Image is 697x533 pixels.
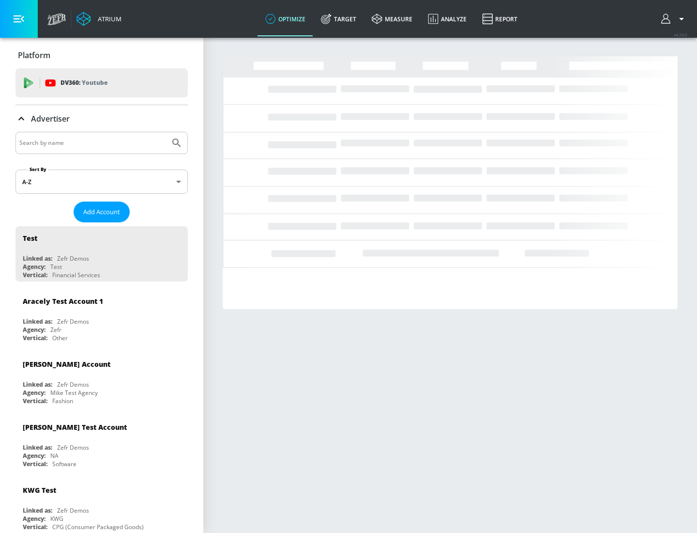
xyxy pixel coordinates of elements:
p: Advertiser [31,113,70,124]
div: Linked as: [23,443,52,452]
div: Vertical: [23,460,47,468]
div: TestLinked as:Zefr DemosAgency:TestVertical:Financial Services [15,226,188,282]
div: Aracely Test Account 1Linked as:Zefr DemosAgency:ZefrVertical:Other [15,289,188,345]
div: Aracely Test Account 1 [23,297,103,306]
div: Vertical: [23,397,47,405]
div: KWG Test [23,486,56,495]
a: Target [313,1,364,36]
a: Analyze [420,1,474,36]
div: [PERSON_NAME] AccountLinked as:Zefr DemosAgency:Mike Test AgencyVertical:Fashion [15,352,188,408]
div: Mike Test Agency [50,389,98,397]
div: Zefr Demos [57,254,89,263]
div: Linked as: [23,254,52,263]
div: Software [52,460,76,468]
input: Search by name [19,137,166,149]
div: [PERSON_NAME] Test Account [23,423,127,432]
div: KWG [50,515,63,523]
div: Other [52,334,68,342]
div: Test [23,234,37,243]
div: Zefr Demos [57,443,89,452]
div: Advertiser [15,105,188,132]
div: Zefr Demos [57,380,89,389]
div: Vertical: [23,523,47,531]
a: Atrium [76,12,121,26]
label: Sort By [28,166,48,172]
div: Vertical: [23,334,47,342]
div: Linked as: [23,506,52,515]
div: Linked as: [23,317,52,326]
div: Agency: [23,326,45,334]
div: Agency: [23,515,45,523]
div: [PERSON_NAME] Test AccountLinked as:Zefr DemosAgency:NAVertical:Software [15,415,188,470]
div: Platform [15,42,188,69]
p: DV360: [61,78,107,88]
div: Zefr Demos [57,506,89,515]
div: Agency: [23,389,45,397]
div: DV360: Youtube [15,68,188,97]
div: Vertical: [23,271,47,279]
p: Youtube [82,78,107,88]
p: Platform [18,50,50,61]
span: Add Account [83,206,120,218]
div: A-Z [15,170,188,194]
div: Agency: [23,263,45,271]
a: measure [364,1,420,36]
div: NA [50,452,59,460]
div: Zefr Demos [57,317,89,326]
div: Atrium [94,15,121,23]
div: [PERSON_NAME] Account [23,360,110,369]
a: optimize [258,1,313,36]
div: Fashion [52,397,73,405]
div: Agency: [23,452,45,460]
div: Zefr [50,326,61,334]
div: CPG (Consumer Packaged Goods) [52,523,144,531]
div: Linked as: [23,380,52,389]
div: Test [50,263,62,271]
a: Report [474,1,525,36]
button: Add Account [74,202,130,222]
span: v 4.24.0 [674,32,687,37]
div: Financial Services [52,271,100,279]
